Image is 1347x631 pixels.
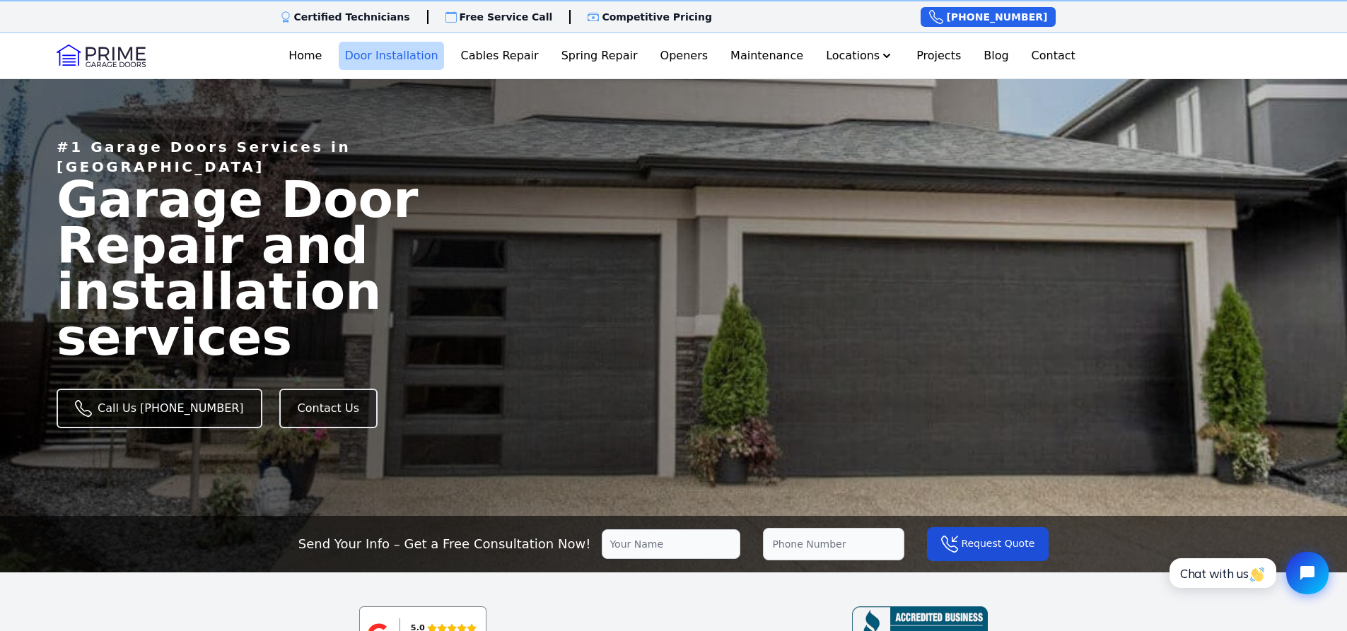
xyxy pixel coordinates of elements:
[911,42,967,70] a: Projects
[927,527,1049,561] button: Request Quote
[602,529,740,559] input: Your Name
[978,42,1014,70] a: Blog
[763,528,904,560] input: Phone Number
[455,42,544,70] a: Cables Repair
[298,534,591,554] p: Send Your Info – Get a Free Consultation Now!
[460,10,553,24] p: Free Service Call
[725,42,809,70] a: Maintenance
[602,10,712,24] p: Competitive Pricing
[1026,42,1081,70] a: Contact
[820,42,899,70] button: Locations
[921,7,1056,27] a: [PHONE_NUMBER]
[279,389,378,428] a: Contact Us
[339,42,443,70] a: Door Installation
[655,42,714,70] a: Openers
[57,137,464,177] p: #1 Garage Doors Services in [GEOGRAPHIC_DATA]
[57,389,262,428] a: Call Us [PHONE_NUMBER]
[1154,540,1341,606] iframe: Tidio Chat
[283,42,327,70] a: Home
[57,45,146,67] img: Logo
[294,10,410,24] p: Certified Technicians
[57,170,418,366] span: Garage Door Repair and installation services
[556,42,643,70] a: Spring Repair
